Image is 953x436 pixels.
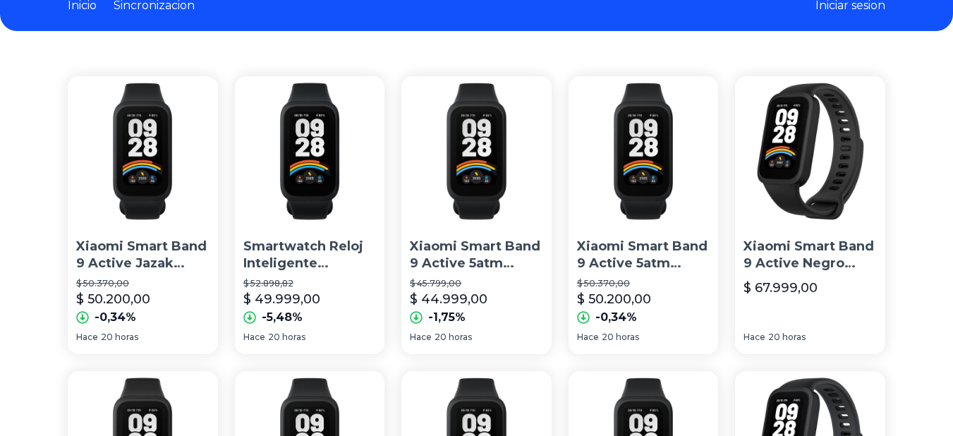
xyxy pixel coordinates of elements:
span: Hace [410,332,432,343]
img: Xiaomi Smart Band 9 Active 5atm Pantalla 1.47 Batería 18 Rinde Hasta Días Monitoreo De Stress Y S... [569,76,719,226]
img: Xiaomi Smart Band 9 Active Negro Monitoreo 50 Modos Deporte [735,76,885,226]
p: $ 50.200,00 [577,289,651,309]
p: Xiaomi Smart Band 9 Active Jazak 5atm Pantalla 1.47 Batería [76,238,210,273]
span: Hace [243,332,265,343]
p: $ 45.799,00 [410,278,543,289]
a: Xiaomi Smart Band 9 Active 5atm Pantalla 1.47 Batería 18 Rinde Hasta Días Monitoreo De Stress Y S... [569,76,719,354]
p: Xiaomi Smart Band 9 Active 5atm Pantalla 1.47 Batería 18 [PERSON_NAME] Hasta [PERSON_NAME] Monito... [577,238,710,273]
img: Xiaomi Smart Band 9 Active 5atm Pantalla 1.47 Batería 18 Rinde Hasta Días Monitoreo De Stress Y S... [401,76,552,226]
p: -0,34% [95,309,136,326]
a: Smartwatch Reloj Inteligente Xiaomi Smart Band 9 Active Sp02Smartwatch Reloj Inteligente [PERSON_... [235,76,385,354]
img: Smartwatch Reloj Inteligente Xiaomi Smart Band 9 Active Sp02 [235,76,385,226]
p: $ 50.200,00 [76,289,150,309]
p: -5,48% [262,309,303,326]
span: 20 horas [602,332,639,343]
span: 20 horas [268,332,305,343]
p: $ 52.898,82 [243,278,377,289]
p: -1,75% [428,309,466,326]
a: Xiaomi Smart Band 9 Active 5atm Pantalla 1.47 Batería 18 Rinde Hasta Días Monitoreo De Stress Y S... [401,76,552,354]
p: $ 49.999,00 [243,289,320,309]
p: $ 44.999,00 [410,289,487,309]
span: 20 horas [768,332,806,343]
p: $ 50.370,00 [577,278,710,289]
span: 20 horas [435,332,472,343]
a: Xiaomi Smart Band 9 Active Jazak 5atm Pantalla 1.47 BateríaXiaomi Smart Band 9 Active Jazak 5atm ... [68,76,218,354]
p: Xiaomi Smart Band 9 Active Negro Monitoreo 50 Modos Deporte [743,238,877,273]
span: Hace [577,332,599,343]
p: Smartwatch Reloj Inteligente [PERSON_NAME] Band 9 Active Sp02 [243,238,377,273]
p: $ 50.370,00 [76,278,210,289]
img: Xiaomi Smart Band 9 Active Jazak 5atm Pantalla 1.47 Batería [68,76,218,226]
span: Hace [76,332,98,343]
p: -0,34% [595,309,637,326]
a: Xiaomi Smart Band 9 Active Negro Monitoreo 50 Modos DeporteXiaomi Smart Band 9 Active Negro Monit... [735,76,885,354]
p: $ 67.999,00 [743,278,818,298]
span: 20 horas [101,332,138,343]
p: Xiaomi Smart Band 9 Active 5atm Pantalla 1.47 Batería 18 [PERSON_NAME] Hasta [PERSON_NAME] Monito... [410,238,543,273]
span: Hace [743,332,765,343]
